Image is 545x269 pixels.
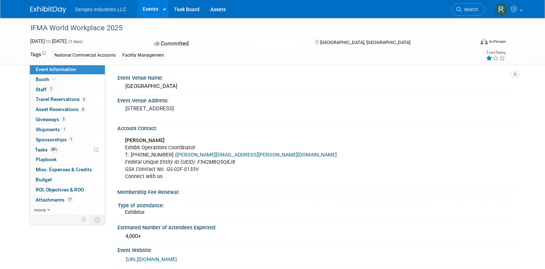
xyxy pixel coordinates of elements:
a: Sponsorships1 [30,135,105,145]
div: Event Rating [486,51,505,54]
b: [PERSON_NAME] [125,137,165,144]
span: 1 [62,127,67,132]
td: Personalize Event Tab Strip [78,215,90,224]
i: Booth reservation complete [53,77,56,81]
div: Membership Fee Renewal: [117,187,515,196]
a: Tasks88% [30,145,105,155]
span: 1 [68,137,74,142]
span: 8 [80,107,86,112]
img: Format-Inperson.png [481,39,488,44]
span: Travel Reservations [36,96,87,102]
span: 88% [49,147,59,152]
span: 7 [48,87,54,92]
span: Staff [36,87,54,92]
span: Asset Reservations [36,106,86,112]
span: Shipments [36,127,67,132]
span: Event Information [36,66,76,72]
div: [GEOGRAPHIC_DATA] [123,81,509,92]
a: Travel Reservations6 [30,94,105,104]
a: Staff7 [30,85,105,94]
div: Exhibit Operations Coordinator T: [PHONE_NUMBER] | Connect with us [120,133,437,184]
a: Misc. Expenses & Credits [30,165,105,175]
a: [URL][DOMAIN_NAME] [126,256,177,262]
span: Misc. Expenses & Credits [36,167,92,172]
div: In-Person [489,39,506,44]
a: Event Information [30,65,105,74]
div: 4,000+ [123,231,509,242]
span: 17 [66,197,73,202]
span: [DATE] [DATE] [30,38,67,44]
a: Booth [30,75,105,84]
span: to [45,38,52,44]
span: Sponsorships [36,137,74,142]
span: Attachments [36,197,73,203]
span: [GEOGRAPHIC_DATA], [GEOGRAPHIC_DATA] [320,40,410,45]
span: 6 [81,97,87,102]
span: 5 [61,116,66,122]
span: ROI, Objectives & ROO [36,187,84,193]
span: Giveaways [36,116,66,122]
div: Event Venue Name: [117,72,515,81]
span: Servpro Industries LLC [75,6,126,12]
img: ExhibitDay [30,6,66,13]
a: Giveaways5 [30,115,105,124]
div: Account Contact: [117,123,515,132]
div: Type of attendance: [118,200,512,209]
span: Tasks [35,147,59,153]
a: Budget [30,175,105,185]
span: more [34,207,46,213]
td: Toggle Event Tabs [90,215,105,224]
a: ROI, Objectives & ROO [30,185,105,195]
span: Booth [36,76,58,82]
i: Federal Unique Entity ID (UEID): F542MBQ5Q8J8 GSA Contract No. GS-02F-0133V [125,159,235,172]
td: Tags [30,51,46,59]
span: Budget [36,177,52,182]
a: more [30,205,105,215]
a: Asset Reservations8 [30,105,105,114]
div: National Commercial Accounts [52,52,118,59]
a: Search [452,3,485,16]
span: Exhibitor [125,209,145,215]
div: Committed [152,38,303,50]
div: Estimated Number of Attendees Expected: [117,222,515,231]
a: Shipments1 [30,125,105,134]
div: Event Venue Address: [117,95,515,104]
a: [PERSON_NAME][EMAIL_ADDRESS][PERSON_NAME][DOMAIN_NAME] [177,152,337,158]
span: Search [461,7,478,12]
img: Rick Knox [494,3,508,16]
div: Event Format [435,38,506,48]
div: Event Website: [117,245,515,254]
span: Playbook [36,156,57,162]
a: Playbook [30,155,105,164]
pre: [STREET_ADDRESS] [125,105,275,112]
a: Attachments17 [30,195,105,205]
div: Facility Management [120,52,166,59]
div: IFMA World Workplace 2025 [28,22,465,35]
span: (3 days) [68,39,83,44]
